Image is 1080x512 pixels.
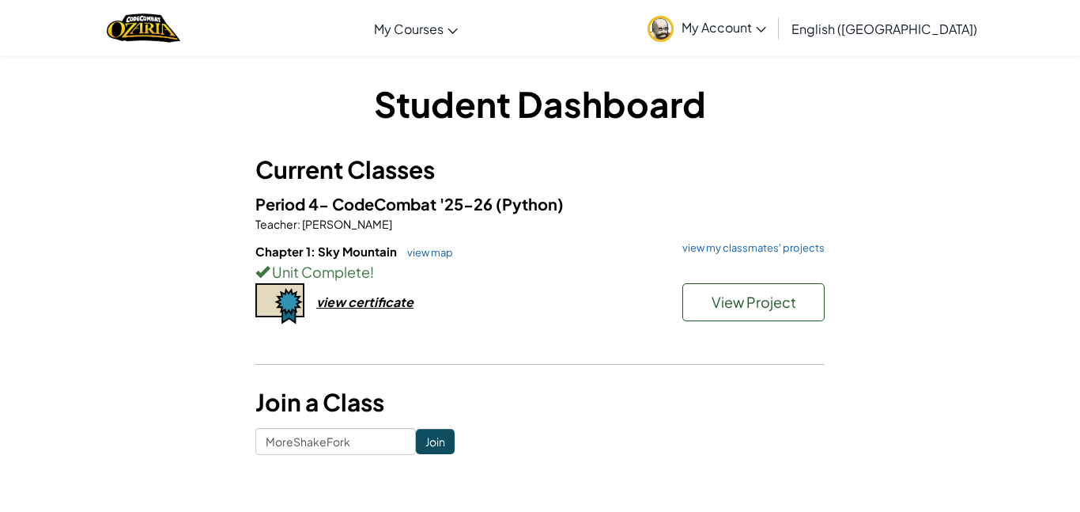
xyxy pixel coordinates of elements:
a: My Courses [366,7,466,50]
img: avatar [648,16,674,42]
span: : [297,217,300,231]
span: ! [370,263,374,281]
a: My Account [640,3,774,53]
span: English ([GEOGRAPHIC_DATA]) [791,21,977,37]
h3: Current Classes [255,152,825,188]
span: Chapter 1: Sky Mountain [255,244,399,259]
span: View Project [712,293,796,311]
span: My Account [682,19,766,36]
a: Ozaria by CodeCombat logo [107,12,180,44]
span: (Python) [496,194,564,214]
a: view certificate [255,294,413,310]
img: Home [107,12,180,44]
span: My Courses [374,21,444,37]
h1: Student Dashboard [255,79,825,128]
span: Unit Complete [270,263,370,281]
a: view my classmates' projects [674,243,825,253]
button: View Project [682,283,825,321]
a: English ([GEOGRAPHIC_DATA]) [784,7,985,50]
div: view certificate [316,294,413,310]
a: view map [399,246,453,259]
img: certificate-icon.png [255,283,304,324]
input: Join [416,429,455,454]
span: [PERSON_NAME] [300,217,392,231]
h3: Join a Class [255,385,825,420]
span: Teacher [255,217,297,231]
span: Period 4- CodeCombat '25-26 [255,194,496,214]
input: <Enter Class Code> [255,428,416,455]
